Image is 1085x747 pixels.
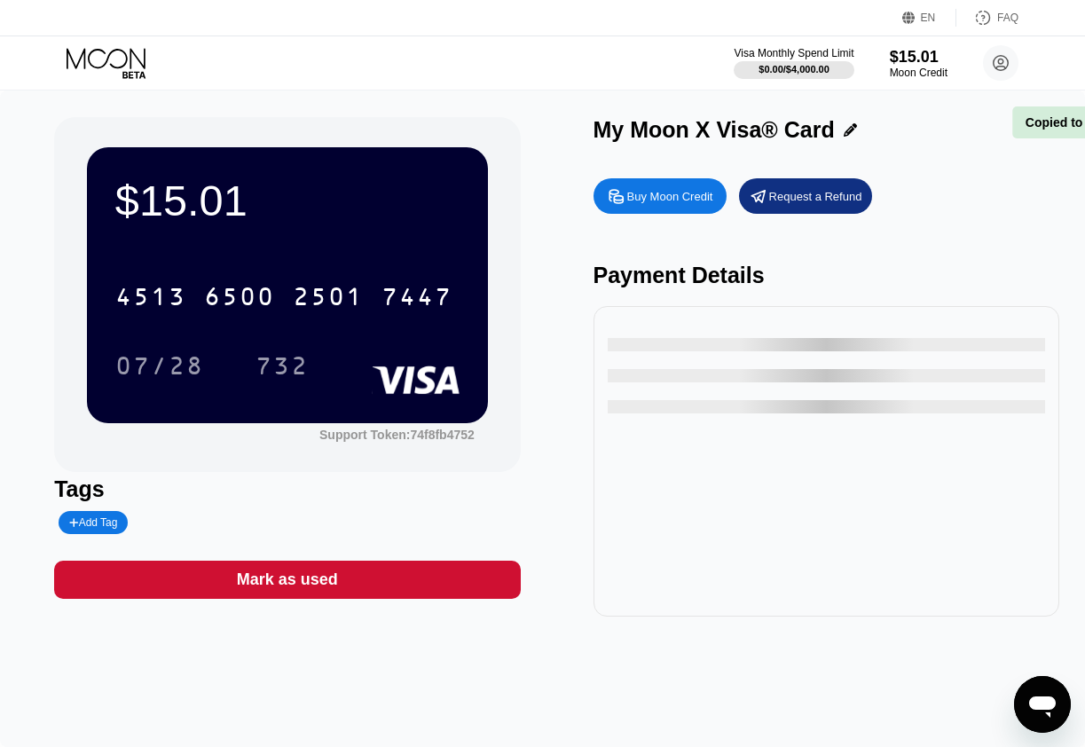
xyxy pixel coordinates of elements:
div: Add Tag [59,511,128,534]
div: 732 [242,343,322,388]
div: Buy Moon Credit [594,178,727,214]
div: EN [902,9,956,27]
div: My Moon X Visa® Card [594,117,835,143]
div: Request a Refund [739,178,872,214]
div: Add Tag [69,516,117,529]
div: 07/28 [115,354,204,382]
div: Support Token:74f8fb4752 [319,428,475,442]
div: Visa Monthly Spend Limit [734,47,853,59]
div: 07/28 [102,343,217,388]
div: Mark as used [237,570,338,590]
div: $0.00 / $4,000.00 [759,64,829,75]
div: Request a Refund [769,189,862,204]
div: Buy Moon Credit [627,189,713,204]
div: $15.01 [115,176,460,225]
div: FAQ [997,12,1018,24]
div: Payment Details [594,263,1059,288]
div: Visa Monthly Spend Limit$0.00/$4,000.00 [734,47,853,79]
div: Support Token: 74f8fb4752 [319,428,475,442]
div: Moon Credit [890,67,947,79]
div: 4513 [115,285,186,313]
div: 732 [256,354,309,382]
div: $15.01Moon Credit [890,48,947,79]
div: $15.01 [890,48,947,67]
div: 7447 [381,285,452,313]
div: Mark as used [54,561,520,599]
div: Tags [54,476,520,502]
div: 6500 [204,285,275,313]
div: FAQ [956,9,1018,27]
div: EN [921,12,936,24]
div: 4513650025017447 [105,274,463,318]
div: 2501 [293,285,364,313]
iframe: Button to launch messaging window [1014,676,1071,733]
